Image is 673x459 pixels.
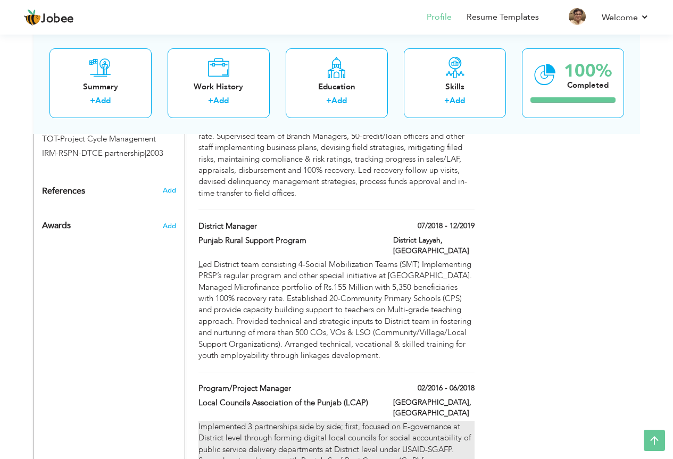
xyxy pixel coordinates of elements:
[564,79,612,90] div: Completed
[34,186,185,202] div: Add the reference.
[34,211,185,236] div: Add the awards you’ve earned.
[163,221,176,231] span: Add
[326,95,331,106] label: +
[412,81,497,92] div: Skills
[427,11,452,23] a: Profile
[450,95,465,106] a: Add
[198,221,377,232] label: District Manager
[198,259,203,270] u: L
[24,9,41,26] img: jobee.io
[41,13,74,25] span: Jobee
[198,259,474,362] div: ed District team consisting 4-Social Mobilization Teams (SMT) Implementing PRSP’s regular program...
[444,95,450,106] label: +
[467,11,539,23] a: Resume Templates
[42,148,145,158] span: IRM-RSPN-DTCE partnership
[198,383,377,394] label: Program/Project Manager
[208,95,213,106] label: +
[42,187,85,196] span: References
[176,81,261,92] div: Work History
[163,186,176,195] span: Add
[418,221,475,231] label: 07/2018 - 12/2019
[393,235,475,256] label: District Layyah, [GEOGRAPHIC_DATA]
[145,148,146,158] span: |
[90,95,95,106] label: +
[198,96,474,199] div: Led the business activities of 8-branches located in [GEOGRAPHIC_DATA], [GEOGRAPHIC_DATA] and [GE...
[42,133,177,145] label: TOT-Project Cycle Management
[393,397,475,419] label: [GEOGRAPHIC_DATA], [GEOGRAPHIC_DATA]
[198,235,377,246] label: Punjab Rural Support Program
[198,397,377,408] label: Local Councils Association of the Punjab (LCAP)
[418,383,475,394] label: 02/2016 - 06/2018
[24,9,74,26] a: Jobee
[569,8,586,25] img: Profile Img
[58,81,143,92] div: Summary
[564,62,612,79] div: 100%
[294,81,379,92] div: Education
[213,95,229,106] a: Add
[42,221,71,231] span: Awards
[602,11,649,24] a: Welcome
[95,95,111,106] a: Add
[146,148,163,158] span: 2003
[331,95,347,106] a: Add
